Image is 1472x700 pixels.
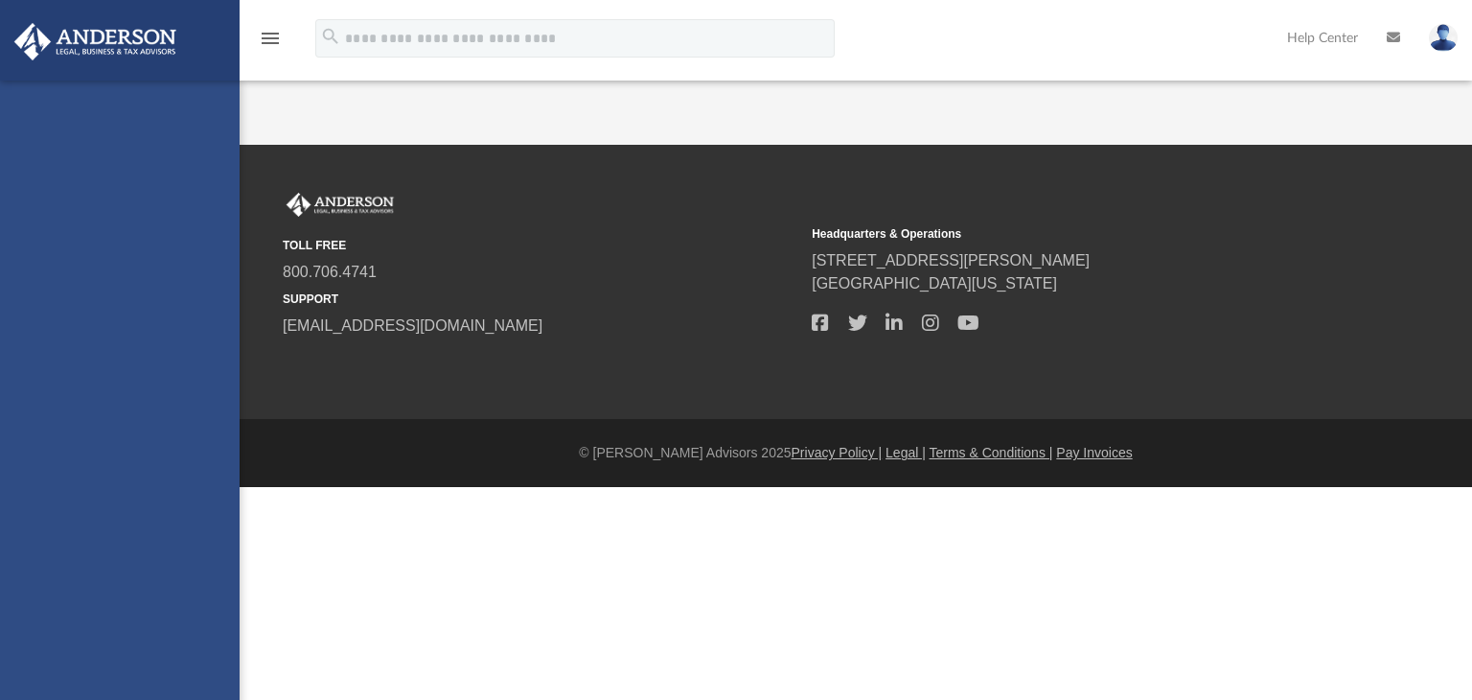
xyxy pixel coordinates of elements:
[240,443,1472,463] div: © [PERSON_NAME] Advisors 2025
[930,445,1053,460] a: Terms & Conditions |
[283,193,398,218] img: Anderson Advisors Platinum Portal
[9,23,182,60] img: Anderson Advisors Platinum Portal
[885,445,926,460] a: Legal |
[283,291,798,308] small: SUPPORT
[283,264,377,280] a: 800.706.4741
[1429,24,1458,52] img: User Pic
[259,27,282,50] i: menu
[283,317,542,334] a: [EMAIL_ADDRESS][DOMAIN_NAME]
[812,252,1090,268] a: [STREET_ADDRESS][PERSON_NAME]
[812,225,1327,243] small: Headquarters & Operations
[320,26,341,47] i: search
[259,36,282,50] a: menu
[792,445,883,460] a: Privacy Policy |
[1056,445,1132,460] a: Pay Invoices
[283,237,798,254] small: TOLL FREE
[812,275,1057,292] a: [GEOGRAPHIC_DATA][US_STATE]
